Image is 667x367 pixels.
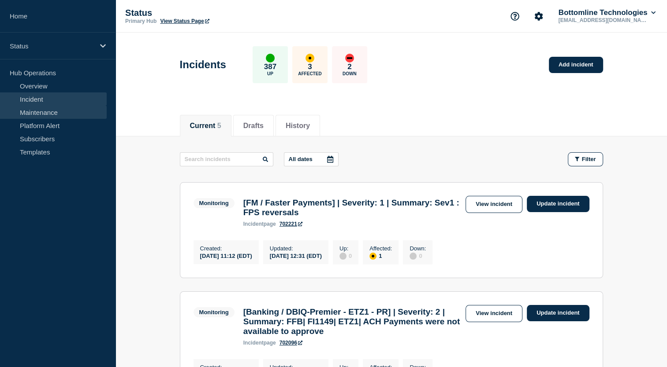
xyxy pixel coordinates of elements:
p: Up [267,71,273,76]
div: 0 [339,252,352,260]
p: 2 [347,62,351,71]
div: [DATE] 12:31 (EDT) [270,252,322,259]
div: [DATE] 11:12 (EDT) [200,252,252,259]
span: Monitoring [194,198,235,208]
button: History [286,122,310,130]
h3: [Banking / DBIQ-Premier - ETZ1 - PR] | Severity: 2 | Summary: FFB| FI1149| ETZ1| ACH Payments wer... [243,307,461,336]
div: disabled [410,253,417,260]
button: All dates [284,152,339,166]
div: 1 [369,252,392,260]
div: affected [369,253,376,260]
span: incident [243,340,264,346]
a: View incident [466,196,522,213]
a: 702096 [279,340,302,346]
p: All dates [289,156,313,162]
div: 0 [410,252,426,260]
a: Update incident [527,196,589,212]
p: Affected : [369,245,392,252]
button: Support [506,7,524,26]
p: Down [343,71,357,76]
p: 3 [308,62,312,71]
p: Status [125,8,302,18]
a: Add incident [549,57,603,73]
p: page [243,340,276,346]
a: View Status Page [160,18,209,24]
h3: [FM / Faster Payments] | Severity: 1 | Summary: Sev1 : FPS reversals [243,198,461,217]
p: page [243,221,276,227]
p: Down : [410,245,426,252]
button: Current 5 [190,122,221,130]
p: Updated : [270,245,322,252]
span: Monitoring [194,307,235,317]
button: Drafts [243,122,264,130]
div: affected [306,54,314,62]
button: Filter [568,152,603,166]
a: Update incident [527,305,589,321]
p: Created : [200,245,252,252]
input: Search incidents [180,152,273,166]
h1: Incidents [180,59,226,71]
p: Up : [339,245,352,252]
div: up [266,54,275,62]
a: 702221 [279,221,302,227]
span: 5 [217,122,221,129]
div: disabled [339,253,347,260]
div: down [345,54,354,62]
button: Bottomline Technologies [557,8,657,17]
p: Primary Hub [125,18,157,24]
p: Affected [298,71,321,76]
span: Filter [582,156,596,162]
button: Account settings [529,7,548,26]
p: 387 [264,62,276,71]
span: incident [243,221,264,227]
a: View incident [466,305,522,322]
p: [EMAIL_ADDRESS][DOMAIN_NAME] [557,17,648,23]
p: Status [10,42,94,50]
